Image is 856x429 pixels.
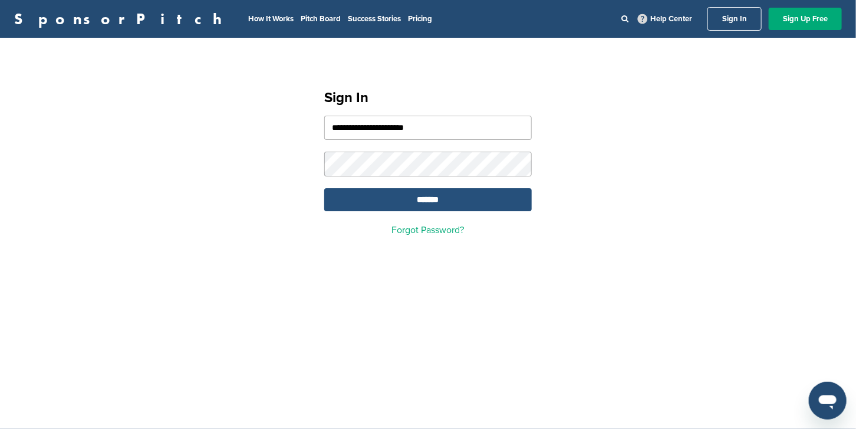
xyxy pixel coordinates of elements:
[301,14,341,24] a: Pitch Board
[348,14,401,24] a: Success Stories
[324,87,532,109] h1: Sign In
[707,7,762,31] a: Sign In
[636,12,694,26] a: Help Center
[248,14,294,24] a: How It Works
[809,382,847,420] iframe: Button to launch messaging window
[392,224,465,236] a: Forgot Password?
[14,11,229,27] a: SponsorPitch
[408,14,432,24] a: Pricing
[769,8,842,30] a: Sign Up Free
